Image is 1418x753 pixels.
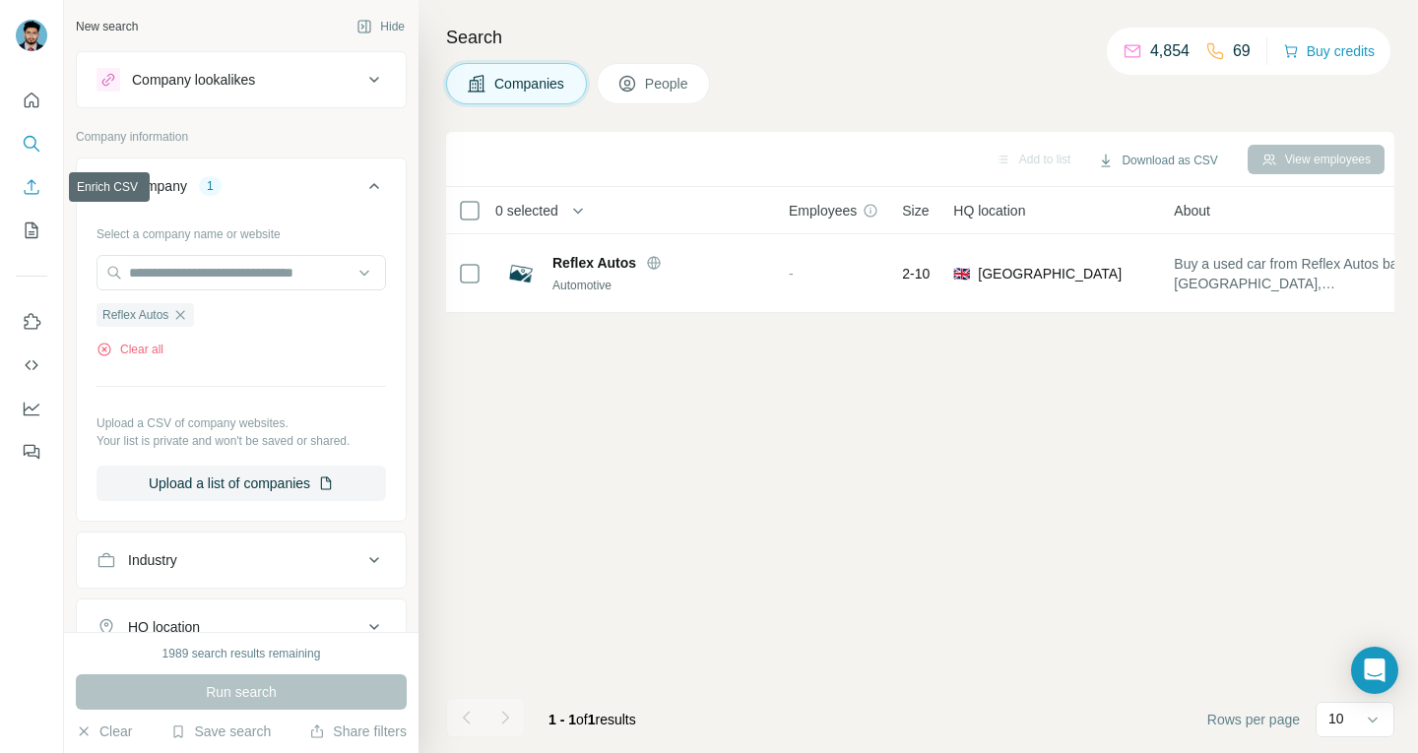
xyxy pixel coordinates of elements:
p: 4,854 [1150,39,1190,63]
button: Enrich CSV [16,169,47,205]
p: 69 [1233,39,1251,63]
span: 2-10 [902,264,930,283]
button: Use Surfe API [16,347,47,383]
span: Companies [494,74,566,94]
p: Upload a CSV of company websites. [97,414,386,432]
div: Open Intercom Messenger [1351,647,1398,694]
div: 1989 search results remaining [162,645,321,662]
div: HQ location [128,617,200,637]
div: Automotive [552,277,765,294]
img: Avatar [16,20,47,51]
span: results [548,712,636,727]
button: Hide [343,12,419,41]
span: Reflex Autos [102,306,168,324]
button: Clear [76,722,132,741]
div: 1 [199,177,222,195]
span: Size [902,201,929,220]
div: New search [76,18,138,35]
div: Industry [128,550,177,570]
button: Company1 [77,162,406,218]
span: 1 - 1 [548,712,576,727]
span: - [789,266,794,282]
span: [GEOGRAPHIC_DATA] [978,264,1122,283]
span: People [645,74,690,94]
button: Clear all [97,341,163,358]
button: Feedback [16,434,47,470]
p: Your list is private and won't be saved or shared. [97,432,386,450]
div: Select a company name or website [97,218,386,243]
div: Company lookalikes [132,70,255,90]
span: Employees [789,201,857,220]
h4: Search [446,24,1394,51]
button: Dashboard [16,391,47,426]
p: 10 [1328,709,1344,728]
span: About [1174,201,1210,220]
button: Download as CSV [1084,146,1231,175]
span: HQ location [953,201,1025,220]
button: HQ location [77,603,406,651]
button: Upload a list of companies [97,466,386,501]
p: Company information [76,128,407,146]
span: 🇬🇧 [953,264,970,283]
span: 0 selected [495,201,558,220]
button: Save search [170,722,271,741]
button: Use Surfe on LinkedIn [16,304,47,340]
span: Reflex Autos [552,253,636,273]
span: of [576,712,588,727]
button: My lists [16,213,47,248]
button: Industry [77,536,406,584]
img: Logo of Reflex Autos [505,258,537,289]
div: Company [128,176,187,196]
button: Quick start [16,83,47,118]
button: Buy credits [1283,37,1375,65]
span: 1 [588,712,596,727]
button: Search [16,126,47,161]
button: Share filters [309,722,407,741]
span: Rows per page [1207,710,1300,729]
button: Company lookalikes [77,56,406,103]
